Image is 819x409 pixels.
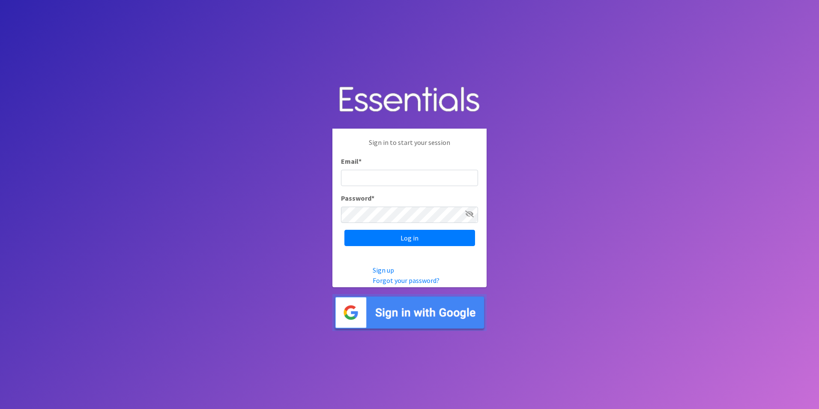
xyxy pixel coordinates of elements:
[359,157,362,165] abbr: required
[332,294,487,331] img: Sign in with Google
[371,194,374,202] abbr: required
[341,156,362,166] label: Email
[344,230,475,246] input: Log in
[341,193,374,203] label: Password
[332,78,487,122] img: Human Essentials
[341,137,478,156] p: Sign in to start your session
[373,276,439,285] a: Forgot your password?
[373,266,394,274] a: Sign up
